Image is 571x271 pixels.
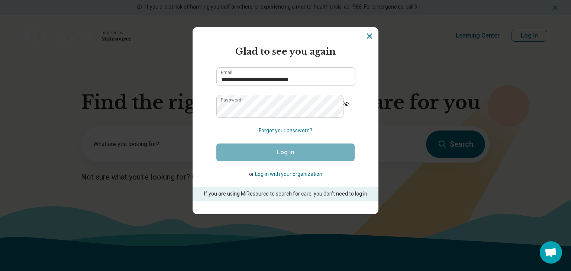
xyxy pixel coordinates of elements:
[216,143,355,161] button: Log In
[365,32,374,41] button: Dismiss
[221,98,241,102] label: Password
[193,27,378,214] section: Login Dialog
[221,70,232,75] label: Email
[216,45,355,58] h2: Glad to see you again
[216,170,355,178] p: or
[255,170,322,178] button: Log in with your organization
[259,127,312,135] button: Forgot your password?
[338,95,355,113] button: Show password
[203,190,368,198] p: If you are using MiResource to search for care, you don’t need to log in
